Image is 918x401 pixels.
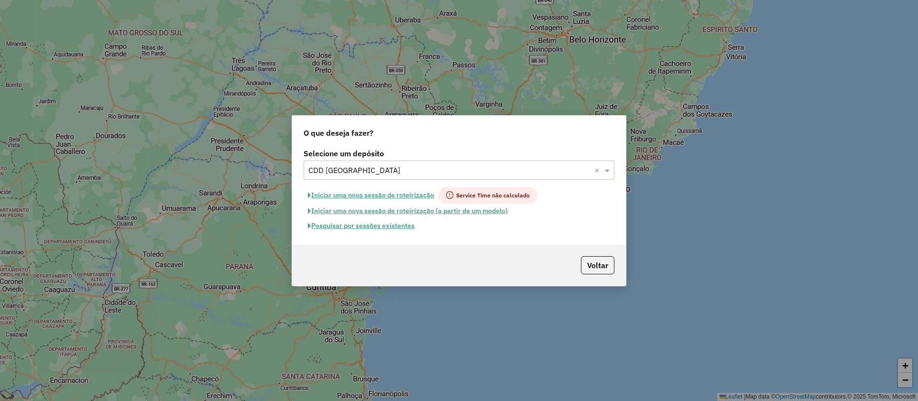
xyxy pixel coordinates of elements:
button: Pesquisar por sessões existentes [304,218,419,233]
span: Service Time não calculado [438,187,537,204]
button: Iniciar uma nova sessão de roteirização (a partir de um modelo) [304,204,512,218]
span: Clear all [594,164,602,176]
span: O que deseja fazer? [304,127,373,139]
button: Iniciar uma nova sessão de roteirização [304,187,438,204]
button: Voltar [581,256,614,274]
label: Selecione um depósito [304,148,614,159]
